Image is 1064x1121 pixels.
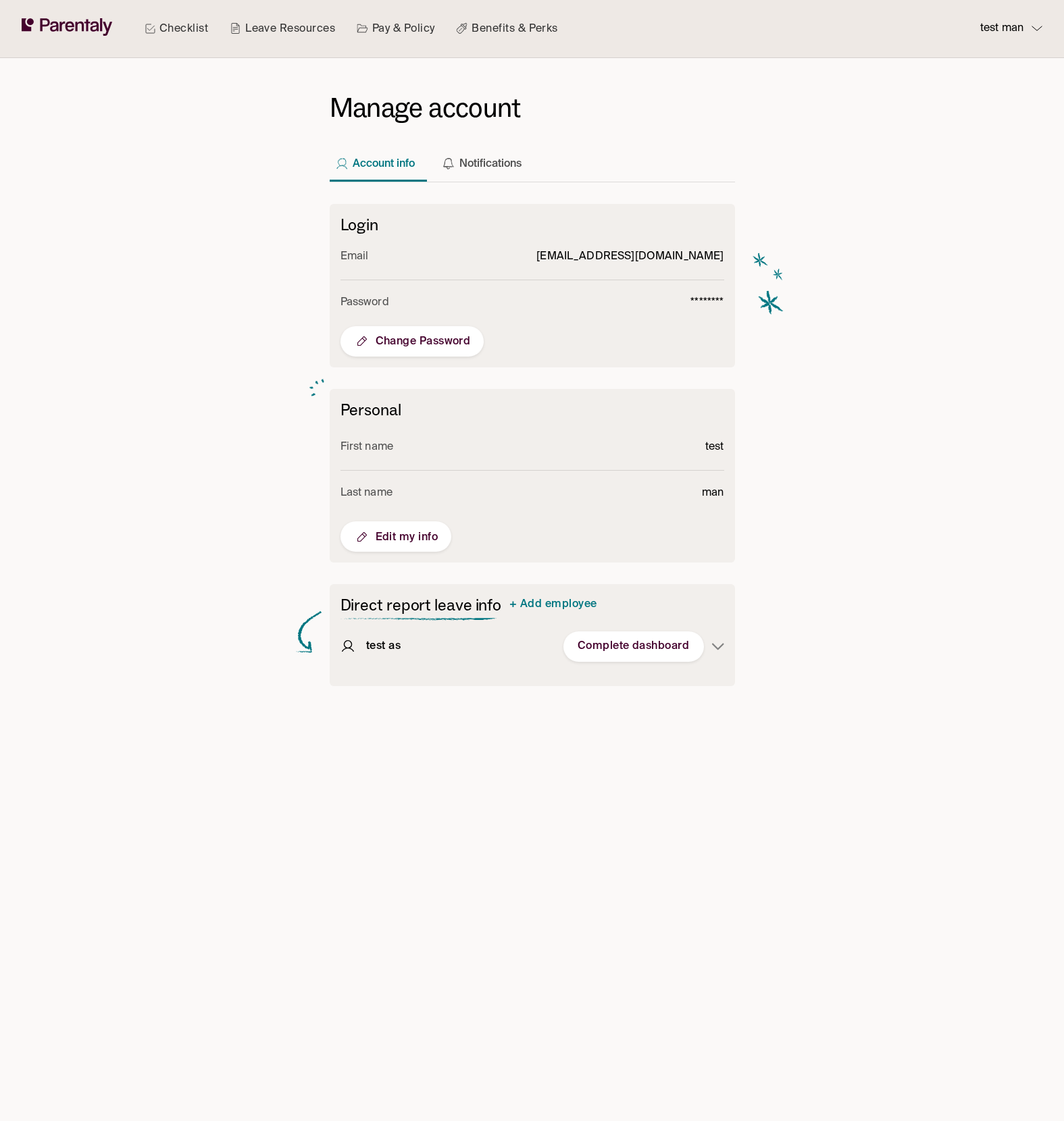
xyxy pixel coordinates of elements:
h2: Login [340,215,724,234]
h2: Direct report leave info [340,595,502,615]
span: + Add employee [509,599,597,610]
h3: test as [366,640,401,654]
p: [EMAIL_ADDRESS][DOMAIN_NAME] [536,248,724,266]
p: man [702,484,724,502]
a: Complete dashboard [563,631,712,662]
h6: Personal [340,400,724,419]
p: Last name [340,484,392,502]
button: Account info [330,133,426,182]
a: + Add employee [509,596,597,614]
p: First name [340,438,394,457]
button: Complete dashboard [563,631,704,662]
span: Edit my info [354,529,438,545]
p: test [705,438,724,457]
span: Complete dashboard [578,640,689,654]
button: Edit my info [340,521,452,552]
p: Email [340,248,369,266]
button: Change Password [340,326,484,357]
span: Change Password [354,333,471,349]
h1: Manage account [330,92,735,125]
p: Password [340,294,389,312]
button: test asComplete dashboard [340,618,724,675]
button: Notifications [436,133,532,182]
p: test man [980,20,1023,38]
